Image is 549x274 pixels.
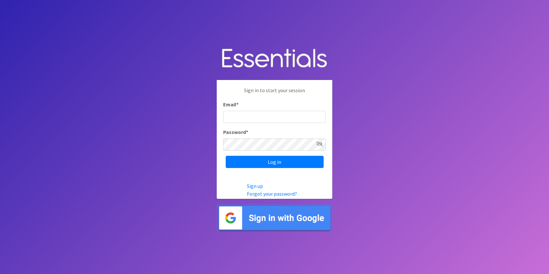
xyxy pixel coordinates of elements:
label: Password [223,128,248,136]
input: Log in [226,156,324,168]
img: Sign in with Google [217,204,332,232]
abbr: required [246,129,248,135]
a: Forgot your password? [247,190,297,197]
abbr: required [236,101,239,108]
p: Sign in to start your session [223,86,326,101]
img: Human Essentials [217,42,332,75]
label: Email [223,101,239,108]
a: Sign up [247,183,263,189]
